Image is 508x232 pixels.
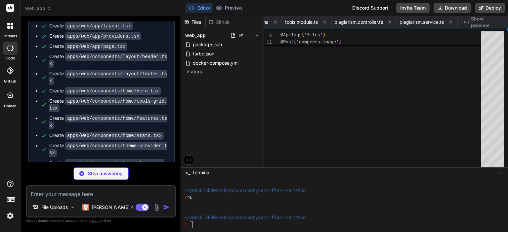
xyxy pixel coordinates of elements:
[206,19,233,25] div: Github
[294,39,296,45] span: (
[264,32,272,39] span: 6
[49,159,164,174] code: apps/web/components/theme-toggle.tsx
[49,53,167,68] code: apps/web/components/layout/header.tsx
[49,43,127,50] div: Create
[192,41,223,49] span: package.json
[184,194,187,201] span: ❯
[348,3,392,13] div: Discord Support
[296,39,339,45] span: 'compress-image'
[49,142,168,156] div: Create
[213,3,245,13] button: Preview
[65,87,161,95] code: apps/web/components/home/hero.tsx
[192,50,215,58] span: turbo.json
[163,204,170,211] img: icon
[49,87,161,94] div: Create
[49,142,167,157] code: apps/web/components/theme-provider.tsx
[49,70,167,85] code: apps/web/components/layout/footer.tsx
[153,204,160,211] img: attachment
[6,55,15,61] label: code
[70,205,75,210] img: Pick Models
[181,19,205,25] div: Files
[49,70,168,84] div: Create
[82,204,89,211] img: Claude 4 Sonnet
[49,159,168,173] div: Create
[4,79,16,84] label: GitHub
[5,210,16,221] img: settings
[339,39,341,45] span: )
[304,32,323,38] span: 'files'
[49,132,164,139] div: Create
[49,22,133,29] div: Create
[498,167,504,178] button: −
[187,194,192,201] span: ^C
[400,19,444,25] span: plagiarism.service.ts
[434,3,471,13] button: Download
[25,5,51,12] span: web_app
[285,19,318,25] span: tools.module.ts
[475,3,505,13] button: Deploy
[49,115,168,129] div: Create
[185,32,206,39] span: web_app
[65,22,133,30] code: apps/web/app/layout.tsx
[499,169,503,176] span: −
[184,215,306,221] span: ~/y0kcklukd0sk6k1gcn36to6gry44is-fi4k-1nnjzrbo
[280,39,294,45] span: @Post
[185,169,190,176] span: >_
[4,103,17,109] label: Upload
[3,33,17,39] label: threads
[65,32,141,40] code: apps/web/app/providers.tsx
[184,187,306,194] span: ~/y0kcklukd0sk6k1gcn36to6gry44is-fi4k-1nnjzrbo
[396,3,430,13] button: Invite Team
[49,97,167,112] code: apps/web/components/home/tools-grid.tsx
[65,132,164,140] code: apps/web/components/home/stats.tsx
[92,204,141,211] p: [PERSON_NAME] 4 S..
[302,32,304,38] span: (
[41,204,68,211] p: File Uploads
[49,98,168,112] div: Create
[65,43,127,50] code: apps/web/app/page.tsx
[280,32,302,38] span: @ApiTags
[334,19,383,25] span: plagiarism.controller.ts
[184,221,187,228] span: ❯
[192,169,210,176] span: Terminal
[49,33,141,40] div: Create
[89,218,101,222] span: privacy
[191,68,202,75] span: apps
[323,32,325,38] span: )
[264,39,272,46] span: 11
[471,16,503,29] span: Show preview
[88,170,123,177] p: Stop answering
[49,53,168,67] div: Create
[192,59,239,67] span: docker-compose.yml
[186,3,213,13] button: Editor
[49,115,167,129] code: apps/web/components/home/features.tsx
[26,217,176,224] p: Always double-check its answers. Your in Bind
